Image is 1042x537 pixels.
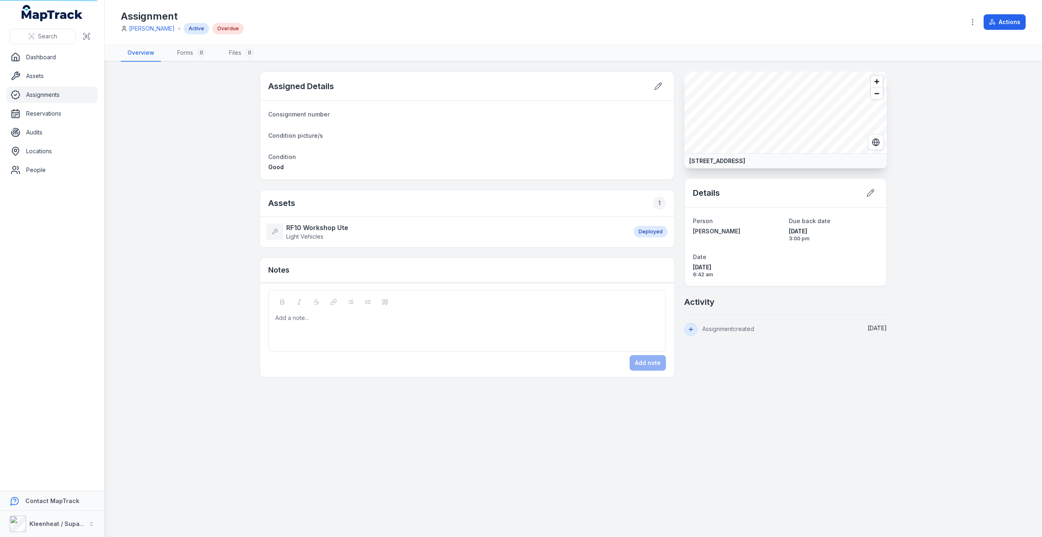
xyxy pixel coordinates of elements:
a: Locations [7,143,98,159]
a: Reservations [7,105,98,122]
a: Overview [121,45,161,62]
span: Consignment number [268,111,330,118]
span: 6:42 am [693,271,782,278]
a: Files0 [223,45,261,62]
div: 0 [196,48,206,58]
button: Search [10,29,76,44]
a: Forms0 [171,45,213,62]
span: Person [693,217,713,224]
span: Search [38,32,57,40]
a: Dashboard [7,49,98,65]
a: MapTrack [22,5,83,21]
span: [DATE] [693,263,782,271]
time: 26/11/2024, 6:42:05 am [868,324,887,331]
button: Switch to Satellite View [868,134,884,150]
span: Date [693,253,706,260]
div: 1 [653,197,666,210]
a: Assets [7,68,98,84]
span: Light Vehicles [286,233,323,240]
div: Active [184,23,209,34]
strong: Kleenheat / Supagas [29,520,90,527]
h2: Activity [684,296,715,308]
canvas: Map [684,72,887,153]
div: Deployed [634,226,668,237]
div: 0 [245,48,254,58]
h2: Assigned Details [268,81,334,92]
a: People [7,162,98,178]
span: Good [268,163,284,170]
a: RF10 Workshop UteLight Vehicles [267,223,626,241]
a: [PERSON_NAME] [693,227,782,235]
span: Due back date [789,217,830,224]
time: 26/11/2024, 6:42:05 am [693,263,782,278]
div: Overdue [212,23,244,34]
strong: Contact MapTrack [25,497,79,504]
h1: Assignment [121,10,244,23]
button: Zoom in [871,76,883,87]
h2: Assets [268,197,666,210]
time: 26/11/2024, 3:00:00 pm [789,227,878,242]
h3: Notes [268,264,289,276]
span: Assignment created [702,325,754,332]
strong: RF10 Workshop Ute [286,223,348,233]
span: 3:00 pm [789,235,878,242]
a: Assignments [7,87,98,103]
h2: Details [693,187,720,199]
span: Condition picture/s [268,132,323,139]
button: Actions [984,14,1026,30]
span: [DATE] [868,324,887,331]
a: Audits [7,124,98,141]
strong: [STREET_ADDRESS] [689,157,745,165]
button: Zoom out [871,87,883,99]
a: [PERSON_NAME] [129,25,175,33]
span: [DATE] [789,227,878,235]
span: Condition [268,153,296,160]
